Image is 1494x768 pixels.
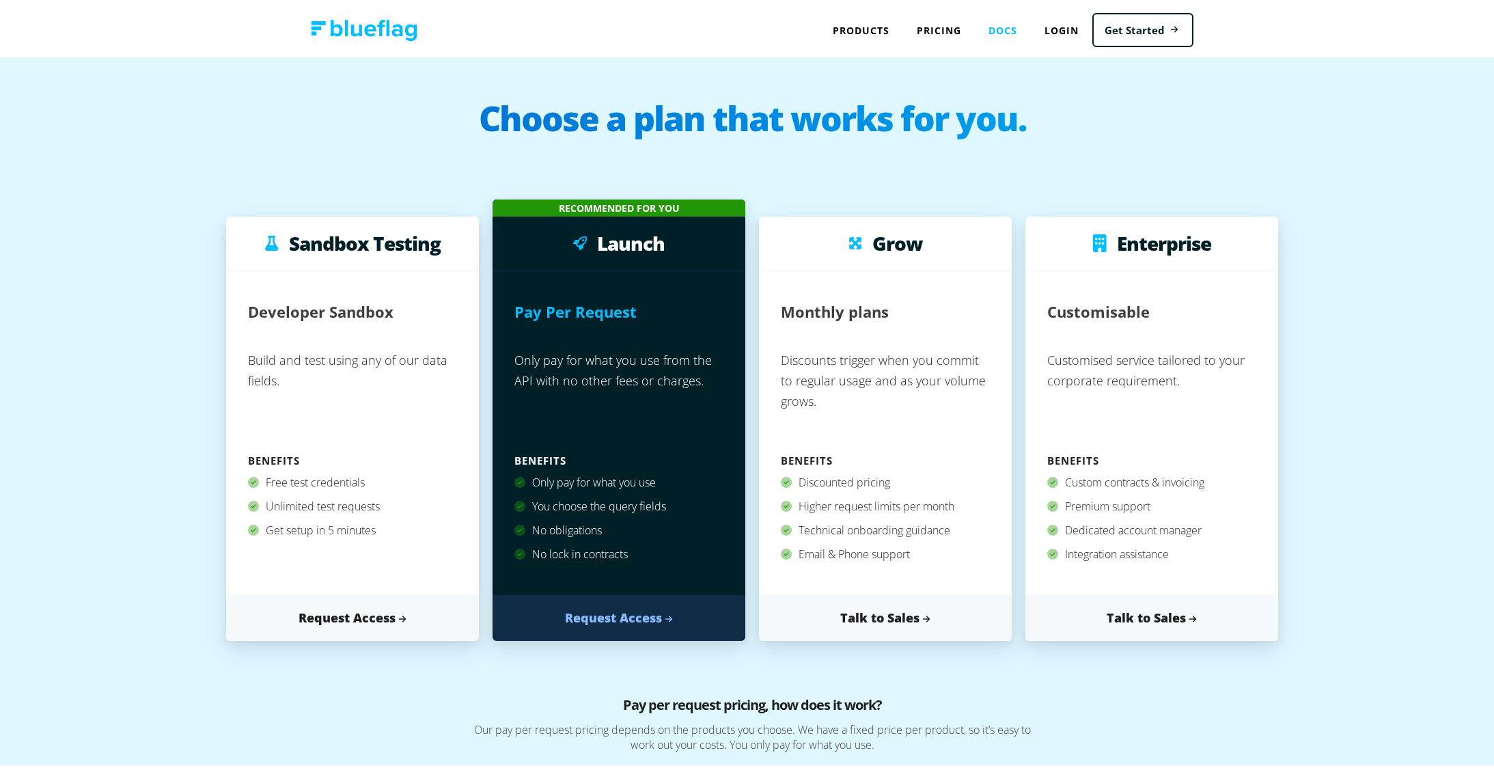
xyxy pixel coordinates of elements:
[781,492,990,516] div: Higher request limits per month
[903,14,975,42] a: Pricing
[872,230,922,251] h3: Grow
[781,290,889,328] h2: Monthly plans
[493,197,745,214] div: Recommended for you
[1047,540,1256,564] div: Integration assistance
[248,342,457,448] p: Build and test using any of our data fields.
[1047,342,1256,448] p: Customised service tailored to your corporate requirement.
[975,14,1031,42] a: Docs
[514,342,723,448] p: Only pay for what you use from the API with no other fees or charges.
[1047,468,1256,492] div: Custom contracts & invoicing
[781,468,990,492] div: Discounted pricing
[1031,14,1092,42] a: Login to Blue Flag application
[514,540,723,564] div: No lock in contracts
[226,592,479,638] a: Request Access
[1047,290,1150,328] h2: Customisable
[376,719,1128,760] p: Our pay per request pricing depends on the products you choose. We have a fixed price per product...
[289,230,441,251] h3: Sandbox Testing
[514,516,723,540] div: No obligations
[514,492,723,516] div: You choose the query fields
[781,342,990,448] p: Discounts trigger when you commit to regular usage and as your volume grows.
[819,14,903,42] div: Products
[311,17,417,38] img: Blue Flag logo
[248,468,457,492] div: Free test credentials
[781,540,990,564] div: Email & Phone support
[1047,492,1256,516] div: Premium support
[597,230,665,251] h3: Launch
[493,592,745,638] a: Request Access
[248,492,457,516] div: Unlimited test requests
[1117,230,1211,251] h3: Enterprise
[781,516,990,540] div: Technical onboarding guidance
[514,290,637,328] h2: Pay Per Request
[14,98,1491,153] h1: Choose a plan that works for you.
[248,290,393,328] h2: Developer Sandbox
[376,692,1128,719] h3: Pay per request pricing, how does it work?
[1047,516,1256,540] div: Dedicated account manager
[759,592,1012,638] a: Talk to Sales
[248,516,457,540] div: Get setup in 5 minutes
[514,468,723,492] div: Only pay for what you use
[1092,10,1193,45] a: Get Started
[1025,592,1278,638] a: Talk to Sales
